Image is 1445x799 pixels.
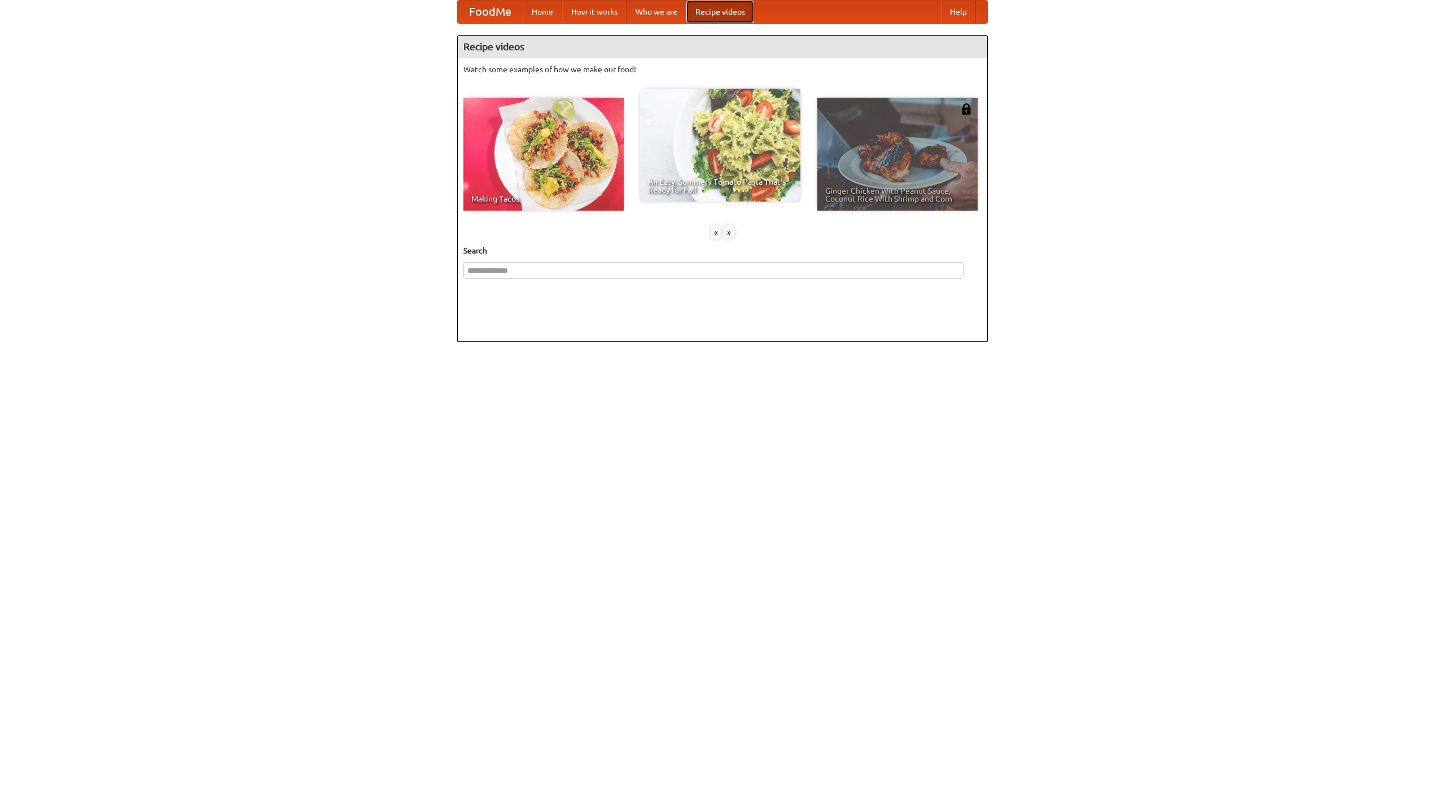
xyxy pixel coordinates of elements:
span: Making Tacos [471,195,616,203]
a: Who we are [627,1,686,23]
a: Help [941,1,976,23]
p: Watch some examples of how we make our food! [463,64,982,75]
a: An Easy, Summery Tomato Pasta That's Ready for Fall [640,89,800,202]
img: 483408.png [961,103,972,115]
a: FoodMe [458,1,523,23]
a: Recipe videos [686,1,754,23]
h5: Search [463,245,982,256]
span: An Easy, Summery Tomato Pasta That's Ready for Fall [648,178,792,194]
a: Home [523,1,562,23]
h4: Recipe videos [458,36,987,58]
div: « [711,225,721,239]
div: » [724,225,734,239]
a: Making Tacos [463,98,624,211]
a: How it works [562,1,627,23]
